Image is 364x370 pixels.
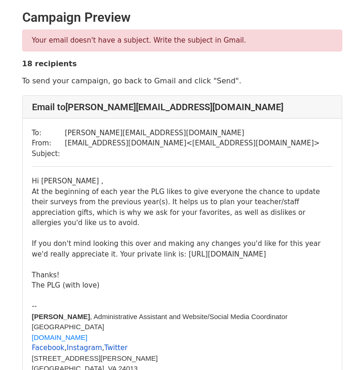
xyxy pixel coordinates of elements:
[64,344,67,352] span: ,
[32,302,37,310] span: --
[32,138,65,149] td: From:
[32,344,64,352] a: Facebook
[32,36,332,45] p: Your email doesn't have a subject. Write the subject in Gmail.
[32,313,288,320] span: , Administrative Assistant and Website/Social Media Coordinator
[65,138,320,149] td: [EMAIL_ADDRESS][DOMAIN_NAME] < [EMAIL_ADDRESS][DOMAIN_NAME] >
[32,101,332,113] h4: Email to [PERSON_NAME][EMAIL_ADDRESS][DOMAIN_NAME]
[67,344,102,352] a: Instagram
[32,128,65,138] td: To:
[32,354,158,362] span: [STREET_ADDRESS][PERSON_NAME]
[32,176,332,291] div: Hi [PERSON_NAME] , At the beginning of each year the PLG likes to give everyone the chance to upd...
[22,10,342,25] h2: Campaign Preview
[32,313,90,320] b: [PERSON_NAME]
[104,344,128,352] a: Twitter
[32,333,88,341] a: [DOMAIN_NAME]
[22,76,342,86] p: To send your campaign, go back to Gmail and click "Send".
[32,149,65,159] td: Subject:
[32,323,104,331] span: [GEOGRAPHIC_DATA]
[102,344,104,352] span: ,
[22,59,77,68] strong: 18 recipients
[65,128,320,138] td: [PERSON_NAME][EMAIL_ADDRESS][DOMAIN_NAME]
